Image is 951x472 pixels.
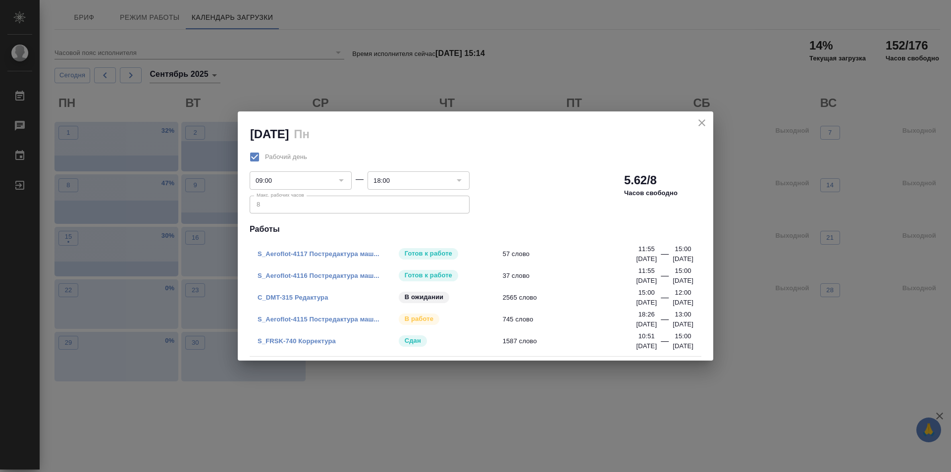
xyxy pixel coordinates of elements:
[503,271,643,281] span: 37 слово
[636,276,657,286] p: [DATE]
[503,336,643,346] span: 1587 слово
[661,270,669,286] div: —
[675,244,691,254] p: 15:00
[661,248,669,264] div: —
[258,294,328,301] a: C_DMT-315 Редактура
[636,298,657,308] p: [DATE]
[638,266,655,276] p: 11:55
[638,331,655,341] p: 10:51
[673,298,693,308] p: [DATE]
[675,331,691,341] p: 15:00
[294,127,309,141] h2: Пн
[638,288,655,298] p: 15:00
[405,249,452,259] p: Готов к работе
[624,188,678,198] p: Часов свободно
[636,319,657,329] p: [DATE]
[661,335,669,351] div: —
[638,310,655,319] p: 18:26
[624,172,657,188] h2: 5.62/8
[675,310,691,319] p: 13:00
[638,244,655,254] p: 11:55
[694,115,709,130] button: close
[250,127,289,141] h2: [DATE]
[673,254,693,264] p: [DATE]
[258,315,379,323] a: S_Aeroflot-4115 Постредактура маш...
[661,314,669,329] div: —
[258,272,379,279] a: S_Aeroflot-4116 Постредактура маш...
[636,341,657,351] p: [DATE]
[675,266,691,276] p: 15:00
[356,173,364,185] div: —
[675,288,691,298] p: 12:00
[250,223,701,235] h4: Работы
[405,292,444,302] p: В ожидании
[503,315,643,324] span: 745 слово
[503,249,643,259] span: 57 слово
[673,276,693,286] p: [DATE]
[673,319,693,329] p: [DATE]
[258,250,379,258] a: S_Aeroflot-4117 Постредактура маш...
[636,254,657,264] p: [DATE]
[673,341,693,351] p: [DATE]
[405,336,421,346] p: Сдан
[503,293,643,303] span: 2565 слово
[661,292,669,308] div: —
[265,152,307,162] span: Рабочий день
[405,314,433,324] p: В работе
[405,270,452,280] p: Готов к работе
[258,337,336,345] a: S_FRSK-740 Корректура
